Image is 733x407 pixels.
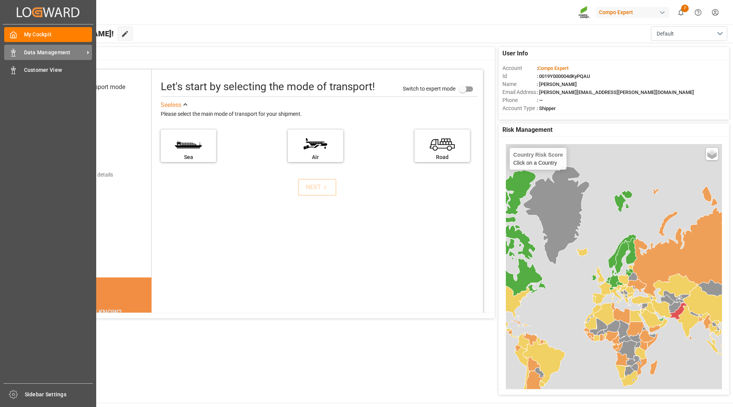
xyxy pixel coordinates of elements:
[25,391,93,399] span: Sidebar Settings
[418,153,466,161] div: Road
[161,79,375,95] div: Let's start by selecting the mode of transport!
[41,304,152,320] div: DID YOU KNOW?
[538,65,568,71] span: Compo Expert
[502,64,537,72] span: Account
[513,152,563,158] h4: Country Risk Score
[681,5,689,12] span: 7
[32,26,114,41] span: Hello [PERSON_NAME]!
[537,65,568,71] span: :
[24,66,92,74] span: Customer View
[306,183,329,192] div: NEXT
[596,5,672,19] button: Compo Expert
[161,110,478,119] div: Please select the main mode of transport for your shipment.
[403,85,455,91] span: Switch to expert mode
[165,153,212,161] div: Sea
[672,4,689,21] button: show 7 new notifications
[502,88,537,96] span: Email Address
[24,49,84,57] span: Data Management
[706,148,718,160] a: Layers
[578,6,591,19] img: Screenshot%202023-09-29%20at%2010.02.21.png_1712312052.png
[502,125,552,135] span: Risk Management
[502,49,528,58] span: User Info
[298,179,336,196] button: NEXT
[537,81,577,87] span: : [PERSON_NAME]
[502,80,537,88] span: Name
[537,97,543,103] span: : —
[161,101,181,110] div: See less
[24,31,92,39] span: My Cockpit
[537,105,556,111] span: : Shipper
[502,104,537,112] span: Account Type
[4,63,92,78] a: Customer View
[502,96,537,104] span: Phone
[651,26,727,41] button: open menu
[292,153,339,161] div: Air
[513,152,563,166] div: Click on a Country
[4,27,92,42] a: My Cockpit
[502,72,537,80] span: Id
[537,73,590,79] span: : 0019Y000004dKyPQAU
[537,89,694,95] span: : [PERSON_NAME][EMAIL_ADDRESS][PERSON_NAME][DOMAIN_NAME]
[657,30,674,38] span: Default
[596,7,669,18] div: Compo Expert
[689,4,707,21] button: Help Center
